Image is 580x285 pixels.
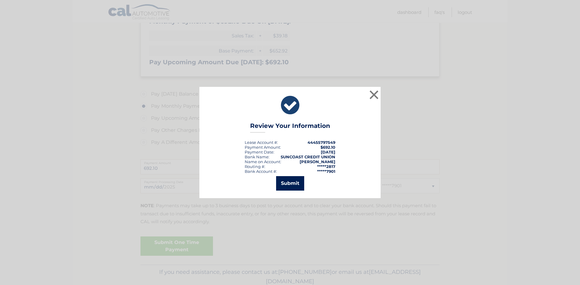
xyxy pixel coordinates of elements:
button: Submit [276,176,304,191]
strong: [PERSON_NAME] [300,159,335,164]
div: Lease Account #: [245,140,278,145]
div: Routing #: [245,164,265,169]
div: Payment Amount: [245,145,281,150]
div: : [245,150,274,154]
div: Bank Name: [245,154,269,159]
div: Bank Account #: [245,169,277,174]
span: $692.10 [321,145,335,150]
span: Payment Date [245,150,273,154]
span: [DATE] [321,150,335,154]
strong: 44455797549 [308,140,335,145]
strong: SUNCOAST CREDIT UNION [281,154,335,159]
h3: Review Your Information [250,122,330,133]
div: Name on Account: [245,159,281,164]
button: × [368,89,380,101]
